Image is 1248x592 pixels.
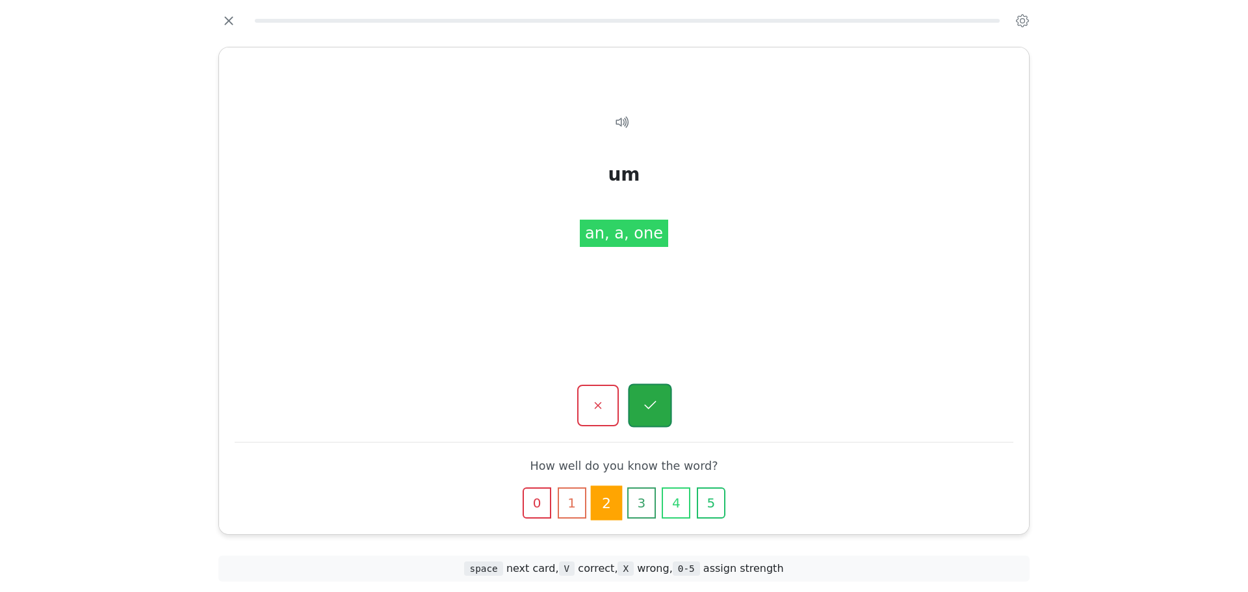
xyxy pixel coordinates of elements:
[627,487,656,519] button: 3
[673,561,700,576] span: 0-5
[464,562,783,574] span: next card , correct , wrong , assign strength
[558,487,586,519] button: 1
[707,493,716,513] span: 5
[608,161,640,188] div: um
[591,486,622,521] button: 2
[617,561,634,576] span: X
[580,219,668,246] div: an, a, one
[464,561,502,576] span: space
[245,458,1003,474] div: How well do you know the word?
[523,487,551,519] button: 0
[697,487,725,519] button: 5
[662,487,690,519] button: 4
[559,561,575,576] span: V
